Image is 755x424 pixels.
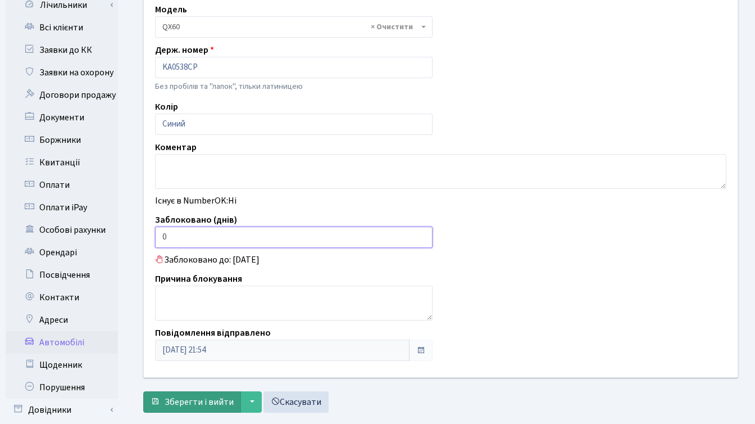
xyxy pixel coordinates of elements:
a: Щоденник [6,354,118,376]
label: Держ. номер [155,43,214,57]
a: Документи [6,106,118,129]
label: Коментар [155,141,197,154]
a: Орендарі [6,241,118,264]
label: Модель [155,3,187,16]
p: Без пробілів та "лапок", тільки латиницею [155,80,433,93]
span: QX60 [162,21,419,33]
label: Колір [155,100,178,114]
a: Договори продажу [6,84,118,106]
a: Заявки до КК [6,39,118,61]
div: Заблоковано до: [DATE] [147,253,735,267]
a: Посвідчення [6,264,118,286]
a: Контакти [6,286,118,309]
a: Автомобілі [6,331,118,354]
label: Заблоковано (днів) [155,213,237,227]
button: Зберегти і вийти [143,391,241,413]
a: Всі клієнти [6,16,118,39]
label: Причина блокування [155,272,242,286]
div: Існує в NumberOK: [147,194,735,208]
a: Адреси [6,309,118,331]
span: Зберегти і вийти [165,396,234,408]
a: Оплати [6,174,118,196]
a: Особові рахунки [6,219,118,241]
a: Квитанції [6,151,118,174]
span: QX60 [155,16,433,38]
span: Видалити всі елементи [371,21,413,33]
a: Довідники [6,399,118,421]
a: Боржники [6,129,118,151]
a: Оплати iPay [6,196,118,219]
span: Ні [228,195,236,207]
a: Скасувати [263,391,329,413]
a: Порушення [6,376,118,399]
label: Повідомлення відправлено [155,326,271,340]
a: Заявки на охорону [6,61,118,84]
